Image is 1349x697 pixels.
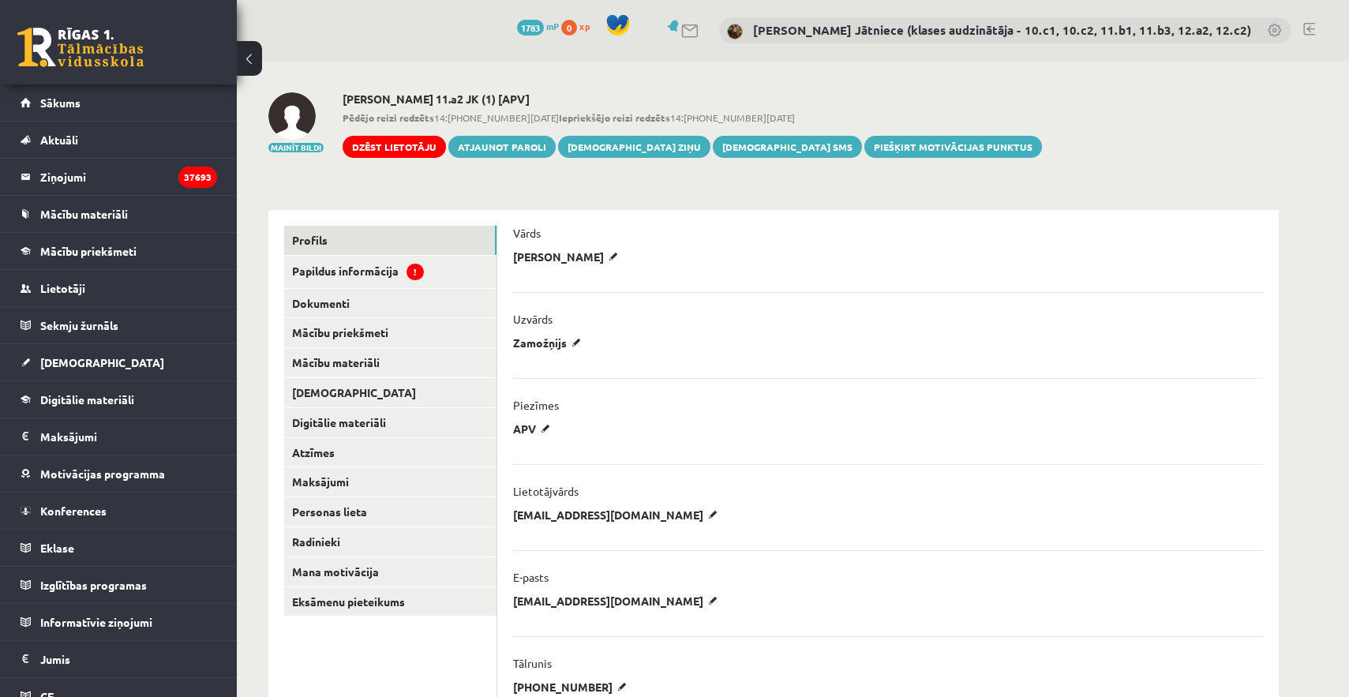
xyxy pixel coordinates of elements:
h2: [PERSON_NAME] 11.a2 JK (1) [APV] [343,92,1042,106]
span: Eklase [40,541,74,555]
p: Zamožņijs [513,335,586,350]
legend: Maksājumi [40,418,217,455]
a: Konferences [21,493,217,529]
i: 37693 [178,167,217,188]
span: Lietotāji [40,281,85,295]
a: Lietotāji [21,270,217,306]
a: Rīgas 1. Tālmācības vidusskola [17,28,144,67]
a: [DEMOGRAPHIC_DATA] [21,344,217,380]
a: Maksājumi [21,418,217,455]
a: Mācību priekšmeti [21,233,217,269]
a: Mācību priekšmeti [284,318,497,347]
p: Tālrunis [513,656,552,670]
span: Mācību materiāli [40,207,128,221]
a: [DEMOGRAPHIC_DATA] ziņu [558,136,710,158]
span: Mācību priekšmeti [40,244,137,258]
img: Ēriks Zamožņijs [268,92,316,140]
a: Maksājumi [284,467,497,497]
p: Uzvārds [513,312,553,326]
a: Atzīmes [284,438,497,467]
p: APV [513,422,556,436]
a: 1783 mP [517,20,559,32]
b: Pēdējo reizi redzēts [343,111,434,124]
a: Jumis [21,641,217,677]
span: xp [579,20,590,32]
a: Informatīvie ziņojumi [21,604,217,640]
span: Aktuāli [40,133,78,147]
a: Sekmju žurnāls [21,307,217,343]
span: 0 [561,20,577,36]
b: Iepriekšējo reizi redzēts [559,111,670,124]
a: [DEMOGRAPHIC_DATA] [284,378,497,407]
span: [DEMOGRAPHIC_DATA] [40,355,164,369]
legend: Ziņojumi [40,159,217,195]
span: ! [407,264,424,280]
span: Motivācijas programma [40,467,165,481]
a: Personas lieta [284,497,497,526]
a: Ziņojumi37693 [21,159,217,195]
p: [PHONE_NUMBER] [513,680,632,694]
p: E-pasts [513,570,549,584]
a: Aktuāli [21,122,217,158]
a: Atjaunot paroli [448,136,556,158]
p: [EMAIL_ADDRESS][DOMAIN_NAME] [513,594,723,608]
span: 1783 [517,20,544,36]
span: Izglītības programas [40,578,147,592]
a: Dzēst lietotāju [343,136,446,158]
p: [EMAIL_ADDRESS][DOMAIN_NAME] [513,508,723,522]
span: Informatīvie ziņojumi [40,615,152,629]
a: Piešķirt motivācijas punktus [864,136,1042,158]
p: Lietotājvārds [513,484,579,498]
a: Digitālie materiāli [21,381,217,418]
span: mP [546,20,559,32]
a: Profils [284,226,497,255]
a: Mācību materiāli [284,348,497,377]
a: Digitālie materiāli [284,408,497,437]
a: Eklase [21,530,217,566]
a: Sākums [21,84,217,121]
a: Radinieki [284,527,497,556]
a: Izglītības programas [21,567,217,603]
p: [PERSON_NAME] [513,249,624,264]
a: Mana motivācija [284,557,497,586]
button: Mainīt bildi [268,143,324,152]
a: Papildus informācija! [284,256,497,288]
p: Piezīmes [513,398,559,412]
a: Motivācijas programma [21,455,217,492]
a: [PERSON_NAME] Jātniece (klases audzinātāja - 10.c1, 10.c2, 11.b1, 11.b3, 12.a2, 12.c2) [753,22,1251,38]
span: Jumis [40,652,70,666]
a: 0 xp [561,20,598,32]
img: Anda Laine Jātniece (klases audzinātāja - 10.c1, 10.c2, 11.b1, 11.b3, 12.a2, 12.c2) [727,24,743,39]
a: Eksāmenu pieteikums [284,587,497,616]
span: Sekmju žurnāls [40,318,118,332]
span: Konferences [40,504,107,518]
p: Vārds [513,226,541,240]
span: Sākums [40,96,81,110]
a: Dokumenti [284,289,497,318]
a: Mācību materiāli [21,196,217,232]
a: [DEMOGRAPHIC_DATA] SMS [713,136,862,158]
span: Digitālie materiāli [40,392,134,407]
span: 14:[PHONE_NUMBER][DATE] 14:[PHONE_NUMBER][DATE] [343,111,1042,125]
